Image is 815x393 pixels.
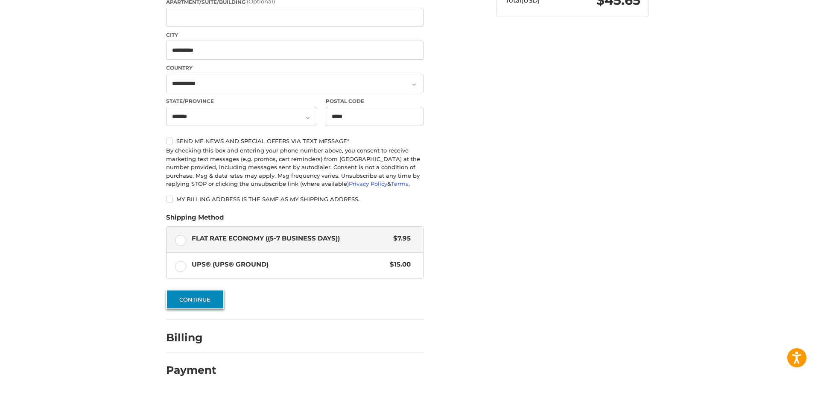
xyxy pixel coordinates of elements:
[166,97,317,105] label: State/Province
[166,364,216,377] h2: Payment
[166,213,224,226] legend: Shipping Method
[166,290,224,309] button: Continue
[192,260,386,270] span: UPS® (UPS® Ground)
[192,234,389,243] span: Flat Rate Economy ((5-7 Business Days))
[386,260,411,270] span: $15.00
[166,196,424,202] label: My billing address is the same as my shipping address.
[391,180,409,187] a: Terms
[166,147,424,188] div: By checking this box and entering your phone number above, you consent to receive marketing text ...
[745,370,815,393] iframe: Google Customer Reviews
[166,31,424,39] label: City
[166,64,424,72] label: Country
[389,234,411,243] span: $7.95
[349,180,387,187] a: Privacy Policy
[166,138,424,144] label: Send me news and special offers via text message*
[326,97,424,105] label: Postal Code
[166,331,216,344] h2: Billing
